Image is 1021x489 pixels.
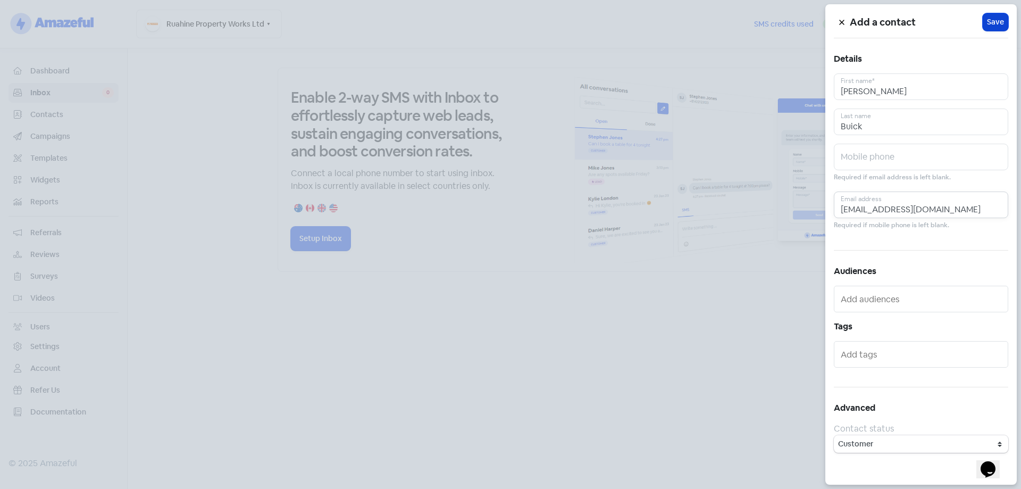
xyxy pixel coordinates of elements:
[834,73,1008,100] input: First name
[983,13,1008,31] button: Save
[834,172,951,183] small: Required if email address is left blank.
[834,319,1008,335] h5: Tags
[976,446,1010,478] iframe: chat widget
[834,51,1008,67] h5: Details
[834,263,1008,279] h5: Audiences
[834,400,1008,416] h5: Advanced
[841,346,1003,363] input: Add tags
[834,192,1008,218] input: Email address
[834,220,949,230] small: Required if mobile phone is left blank.
[987,16,1004,28] span: Save
[841,291,1003,308] input: Add audiences
[834,422,1008,435] div: Contact status
[834,109,1008,135] input: Last name
[834,144,1008,170] input: Mobile phone
[850,14,983,30] h5: Add a contact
